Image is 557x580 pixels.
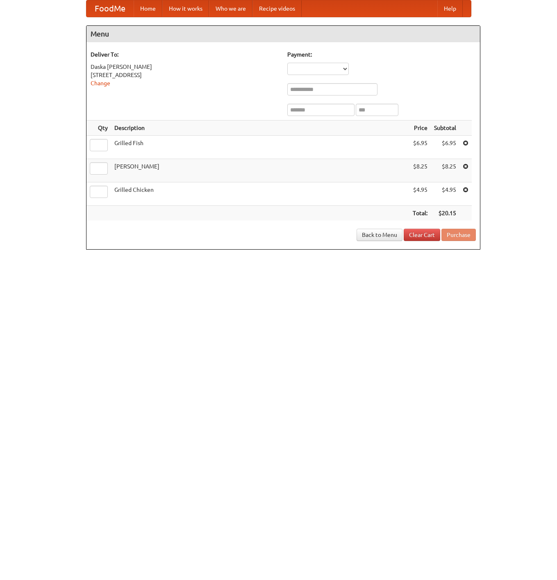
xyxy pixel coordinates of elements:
[409,159,431,182] td: $8.25
[209,0,252,17] a: Who we are
[111,121,409,136] th: Description
[252,0,302,17] a: Recipe videos
[409,121,431,136] th: Price
[441,229,476,241] button: Purchase
[91,63,279,71] div: Daska [PERSON_NAME]
[409,206,431,221] th: Total:
[431,159,459,182] td: $8.25
[86,121,111,136] th: Qty
[357,229,402,241] a: Back to Menu
[409,182,431,206] td: $4.95
[86,26,480,42] h4: Menu
[431,136,459,159] td: $6.95
[91,71,279,79] div: [STREET_ADDRESS]
[431,206,459,221] th: $20.15
[431,121,459,136] th: Subtotal
[91,50,279,59] h5: Deliver To:
[111,136,409,159] td: Grilled Fish
[431,182,459,206] td: $4.95
[287,50,476,59] h5: Payment:
[111,182,409,206] td: Grilled Chicken
[134,0,162,17] a: Home
[111,159,409,182] td: [PERSON_NAME]
[162,0,209,17] a: How it works
[409,136,431,159] td: $6.95
[91,80,110,86] a: Change
[404,229,440,241] a: Clear Cart
[86,0,134,17] a: FoodMe
[437,0,463,17] a: Help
